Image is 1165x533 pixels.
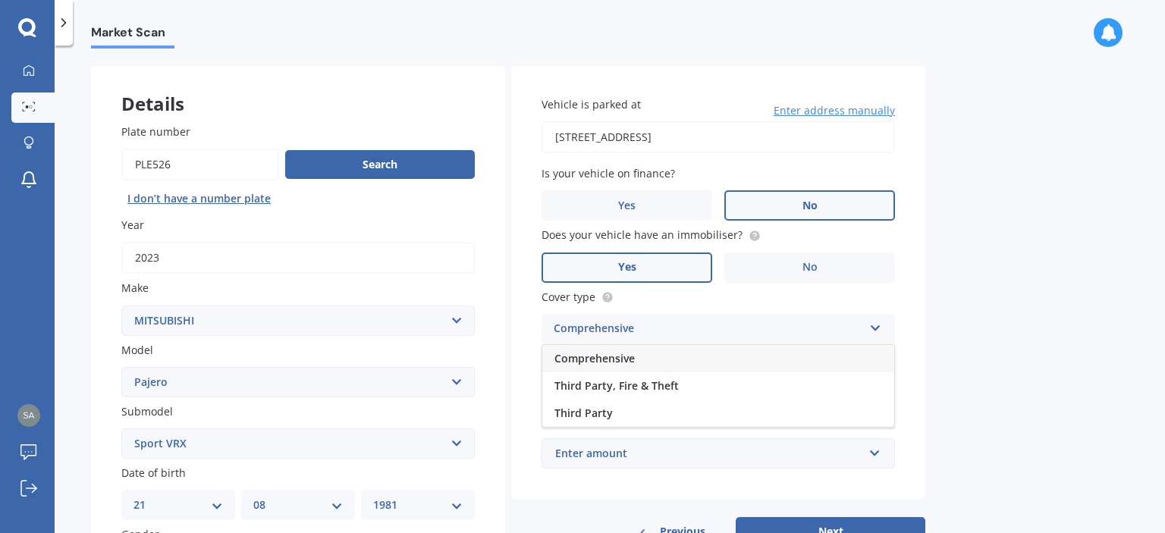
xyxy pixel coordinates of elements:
span: Third Party, Fire & Theft [554,378,679,393]
div: Details [91,66,505,111]
span: Date of birth [121,466,186,480]
input: YYYY [121,242,475,274]
span: Yes [618,261,636,274]
span: Is your vehicle on finance? [542,166,675,180]
span: Comprehensive [554,351,635,365]
span: Enter address manually [774,103,895,118]
span: Make [121,281,149,296]
span: Vehicle is parked at [542,97,641,111]
span: Submodel [121,404,173,419]
span: Does your vehicle have an immobiliser? [542,228,743,243]
input: Enter plate number [121,149,279,180]
span: Year [121,218,144,232]
span: Plate number [121,124,190,139]
span: Model [121,343,153,357]
img: 6d288be25e36b11e430b6bd5da6fd625 [17,404,40,427]
span: No [802,261,818,274]
button: Search [285,150,475,179]
span: Market Scan [91,25,174,45]
div: Comprehensive [554,320,863,338]
span: Yes [618,199,636,212]
button: I don’t have a number plate [121,187,277,211]
span: Third Party [554,406,613,420]
span: Cover type [542,290,595,304]
input: Enter address [542,121,895,153]
span: No [802,199,818,212]
div: Enter amount [555,445,863,462]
